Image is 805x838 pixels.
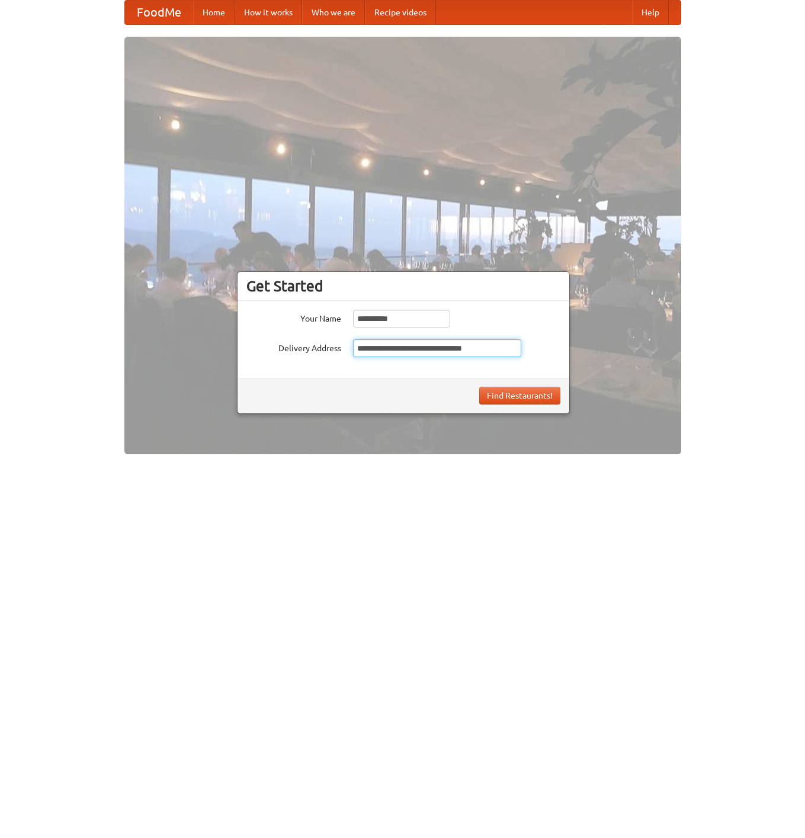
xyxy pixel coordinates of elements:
a: Recipe videos [365,1,436,24]
a: FoodMe [125,1,193,24]
label: Your Name [246,310,341,325]
a: Who we are [302,1,365,24]
h3: Get Started [246,277,560,295]
button: Find Restaurants! [479,387,560,404]
label: Delivery Address [246,339,341,354]
a: How it works [235,1,302,24]
a: Home [193,1,235,24]
a: Help [632,1,669,24]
